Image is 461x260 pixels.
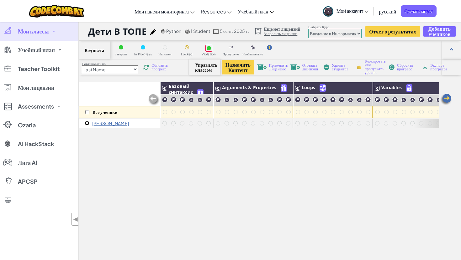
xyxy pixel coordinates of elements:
[134,53,152,56] span: In Progress
[423,26,456,37] button: Добавить учеников
[302,84,315,90] span: Loops
[18,28,49,34] span: Мои классы
[259,97,265,103] img: IconPracticeLevel.svg
[206,97,212,103] img: IconChallengeLevel.svg
[88,25,147,37] h1: Дети В ТОПЕ
[201,8,226,15] span: Resources
[198,3,235,20] a: Resources
[418,97,424,103] img: IconChallengeLevel.svg
[365,59,386,74] span: Блокировать или пропускать уровни
[151,64,171,71] span: Обновить прогресс
[379,8,396,15] span: русский
[233,97,238,103] img: IconPracticeLevel.svg
[304,97,310,103] img: IconChallengeLevel.svg
[29,5,84,18] a: CodeCombat logo
[73,215,78,224] span: ◀
[135,8,189,15] span: Мои панели мониторинга
[440,93,452,106] img: Arrow_Left.png
[427,97,433,103] img: IconChallengeLevel.svg
[422,64,428,70] img: IconArchive.svg
[324,64,329,70] img: IconRemoveStudents.svg
[430,64,450,71] span: Экспорт прогресса
[302,64,318,71] span: Отозвать лицензии
[202,53,216,56] span: Violation
[229,46,233,48] img: IconSkippedLevel.svg
[264,31,300,36] a: Запросить лицензии
[84,48,104,53] span: Код цвета
[188,97,194,103] img: IconPracticeLevel.svg
[162,97,168,103] img: IconChallengeLevel.svg
[295,97,301,103] img: IconChallengeLevel.svg
[18,104,54,109] span: Assessments
[222,84,276,90] span: Arguments & Properties
[115,53,127,56] span: заверши
[312,97,318,103] img: IconChallengeLevel.svg
[389,64,395,70] img: IconReset.svg
[131,3,198,20] a: Мои панели мониторинга
[220,28,249,34] span: 5 сент. 2025 г.
[332,64,350,71] span: Удалить студентов
[191,28,210,34] span: 1 Student
[267,45,272,50] img: IconHint.svg
[323,6,333,17] img: avatar
[158,53,172,56] span: Назначен
[250,97,256,103] img: IconChallengeLevel.svg
[93,110,118,115] p: Все ученики
[436,97,442,103] img: IconPracticeLevel.svg
[290,64,300,70] img: IconLicenseRevoke.svg
[161,29,166,34] img: python.png
[179,97,185,103] img: IconChallengeLevel.svg
[383,97,389,103] img: IconChallengeLevel.svg
[251,45,255,50] img: IconOptionalLevel.svg
[406,84,412,92] img: IconPaidLevel.svg
[241,97,247,103] img: IconChallengeLevel.svg
[171,97,177,103] img: IconChallengeLevel.svg
[356,64,362,70] img: IconLock.svg
[392,97,398,103] img: IconChallengeLevel.svg
[223,53,239,56] span: Пропущено
[150,29,156,35] img: iconPencil.svg
[397,64,416,71] span: Сбросить прогресс
[257,64,267,70] img: IconLicenseApply.svg
[320,1,372,21] a: Мой аккаунт
[92,121,129,126] p: Детивтопе T
[321,97,327,103] img: IconChallengeLevel.svg
[269,64,288,71] span: Применить Лицензию
[148,94,160,106] img: Arrow_Left_Inactive.png
[18,85,54,90] span: Мои лицензии
[401,97,406,103] img: IconPracticeLevel.svg
[235,3,277,20] a: Учебный план
[18,141,54,147] span: AI HackStack
[18,47,55,53] span: Учебный план
[18,160,37,166] span: Лига AI
[376,3,399,20] a: русский
[365,26,420,37] button: Отчет о результатах
[339,97,345,103] img: IconChallengeLevel.svg
[222,60,254,74] button: Назначить Контент
[374,97,380,103] img: IconChallengeLevel.svg
[213,29,219,34] img: calendar.svg
[401,5,437,17] a: Сделать запрос
[18,66,60,72] span: Teacher Toolkit
[264,26,300,31] span: Еще нет лицензий
[357,97,362,103] img: IconPracticeLevel.svg
[215,97,221,103] img: IconChallengeLevel.svg
[166,28,181,34] span: Python
[410,97,415,103] img: IconPracticeLevel.svg
[82,61,138,66] label: Сортировать по
[181,53,193,56] span: Locked
[197,97,203,103] img: IconPracticeLevel.svg
[330,97,336,103] img: IconChallengeLevel.svg
[320,84,326,92] img: IconUnlockWithCall.svg
[18,122,36,128] span: Ozaria
[184,29,190,34] img: MultipleUsers.png
[224,97,230,103] img: IconPracticeLevel.svg
[348,97,353,103] img: IconPracticeLevel.svg
[381,84,402,90] span: Variables
[195,62,214,72] span: Управлять классом
[285,97,291,103] img: IconChallengeLevel.svg
[428,26,451,37] span: Добавить учеников
[238,8,268,15] span: Учебный план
